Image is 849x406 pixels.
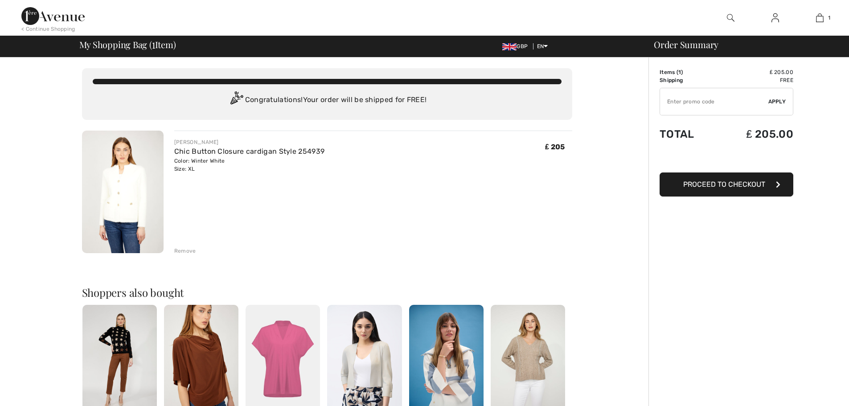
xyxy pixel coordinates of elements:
span: ₤ 205 [545,143,565,151]
span: Proceed to Checkout [683,180,765,189]
span: Apply [768,98,786,106]
td: Total [660,119,716,149]
div: Order Summary [643,40,844,49]
button: Proceed to Checkout [660,172,793,197]
img: Chic Button Closure cardigan Style 254939 [82,131,164,253]
a: 1 [798,12,841,23]
img: search the website [727,12,734,23]
div: Color: Winter White Size: XL [174,157,324,173]
td: Shipping [660,76,716,84]
span: EN [537,43,548,49]
span: 1 [678,69,681,75]
td: ₤ 205.00 [716,119,793,149]
iframe: PayPal [660,149,793,169]
td: ₤ 205.00 [716,68,793,76]
td: Free [716,76,793,84]
div: Remove [174,247,196,255]
span: 1 [828,14,830,22]
img: My Info [771,12,779,23]
div: Congratulations! Your order will be shipped for FREE! [93,91,562,109]
input: Promo code [660,88,768,115]
a: Sign In [764,12,786,24]
span: 1 [152,38,155,49]
div: [PERSON_NAME] [174,138,324,146]
img: UK Pound [502,43,517,50]
span: My Shopping Bag ( Item) [79,40,176,49]
h2: Shoppers also bought [82,287,572,298]
img: Congratulation2.svg [227,91,245,109]
td: Items ( ) [660,68,716,76]
div: < Continue Shopping [21,25,75,33]
img: 1ère Avenue [21,7,85,25]
a: Chic Button Closure cardigan Style 254939 [174,147,324,156]
span: GBP [502,43,531,49]
img: My Bag [816,12,824,23]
